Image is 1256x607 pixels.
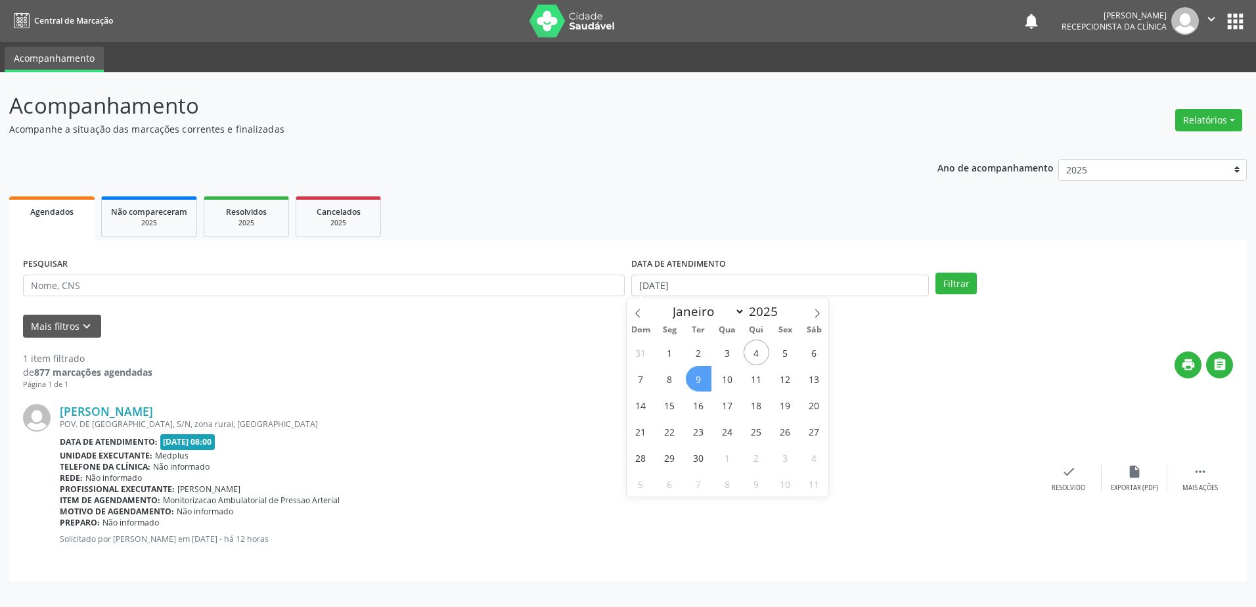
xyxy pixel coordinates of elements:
[657,445,683,470] span: Setembro 29, 2025
[744,471,769,497] span: Outubro 9, 2025
[155,450,189,461] span: Medplus
[1052,483,1085,493] div: Resolvido
[1199,7,1224,35] button: 
[631,254,726,275] label: DATA DE ATENDIMENTO
[773,392,798,418] span: Setembro 19, 2025
[628,340,654,365] span: Agosto 31, 2025
[30,206,74,217] span: Agendados
[744,445,769,470] span: Outubro 2, 2025
[715,471,740,497] span: Outubro 8, 2025
[628,418,654,444] span: Setembro 21, 2025
[213,218,279,228] div: 2025
[657,366,683,392] span: Setembro 8, 2025
[1181,357,1196,372] i: print
[773,340,798,365] span: Setembro 5, 2025
[305,218,371,228] div: 2025
[60,483,175,495] b: Profissional executante:
[655,326,684,334] span: Seg
[686,366,711,392] span: Setembro 9, 2025
[9,122,876,136] p: Acompanhe a situação das marcações correntes e finalizadas
[657,418,683,444] span: Setembro 22, 2025
[34,15,113,26] span: Central de Marcação
[715,445,740,470] span: Outubro 1, 2025
[1175,351,1201,378] button: print
[60,450,152,461] b: Unidade executante:
[744,366,769,392] span: Setembro 11, 2025
[801,471,827,497] span: Outubro 11, 2025
[60,495,160,506] b: Item de agendamento:
[628,366,654,392] span: Setembro 7, 2025
[111,218,187,228] div: 2025
[177,483,240,495] span: [PERSON_NAME]
[60,418,1036,430] div: POV. DE [GEOGRAPHIC_DATA], S/N, zona rural, [GEOGRAPHIC_DATA]
[715,340,740,365] span: Setembro 3, 2025
[715,392,740,418] span: Setembro 17, 2025
[1022,12,1041,30] button: notifications
[34,366,152,378] strong: 877 marcações agendadas
[773,445,798,470] span: Outubro 3, 2025
[744,418,769,444] span: Setembro 25, 2025
[1175,109,1242,131] button: Relatórios
[686,340,711,365] span: Setembro 2, 2025
[686,418,711,444] span: Setembro 23, 2025
[631,275,929,297] input: Selecione um intervalo
[744,392,769,418] span: Setembro 18, 2025
[715,418,740,444] span: Setembro 24, 2025
[1204,12,1219,26] i: 
[163,495,340,506] span: Monitorizacao Ambulatorial de Pressao Arterial
[23,365,152,379] div: de
[713,326,742,334] span: Qua
[23,254,68,275] label: PESQUISAR
[60,404,153,418] a: [PERSON_NAME]
[153,461,210,472] span: Não informado
[60,533,1036,545] p: Solicitado por [PERSON_NAME] em [DATE] - há 12 horas
[1127,464,1142,479] i: insert_drive_file
[684,326,713,334] span: Ter
[177,506,233,517] span: Não informado
[1213,357,1227,372] i: 
[60,461,150,472] b: Telefone da clínica:
[686,392,711,418] span: Setembro 16, 2025
[102,517,159,528] span: Não informado
[628,471,654,497] span: Outubro 5, 2025
[23,379,152,390] div: Página 1 de 1
[1193,464,1207,479] i: 
[657,392,683,418] span: Setembro 15, 2025
[317,206,361,217] span: Cancelados
[60,506,174,517] b: Motivo de agendamento:
[85,472,142,483] span: Não informado
[773,418,798,444] span: Setembro 26, 2025
[667,302,746,321] select: Month
[60,436,158,447] b: Data de atendimento:
[657,340,683,365] span: Setembro 1, 2025
[801,418,827,444] span: Setembro 27, 2025
[23,351,152,365] div: 1 item filtrado
[1171,7,1199,35] img: img
[742,326,771,334] span: Qui
[801,445,827,470] span: Outubro 4, 2025
[1111,483,1158,493] div: Exportar (PDF)
[160,434,215,449] span: [DATE] 08:00
[801,366,827,392] span: Setembro 13, 2025
[1062,10,1167,21] div: [PERSON_NAME]
[627,326,656,334] span: Dom
[745,303,788,320] input: Year
[686,471,711,497] span: Outubro 7, 2025
[1206,351,1233,378] button: 
[79,319,94,334] i: keyboard_arrow_down
[801,340,827,365] span: Setembro 6, 2025
[773,471,798,497] span: Outubro 10, 2025
[226,206,267,217] span: Resolvidos
[628,392,654,418] span: Setembro 14, 2025
[9,89,876,122] p: Acompanhamento
[1062,21,1167,32] span: Recepcionista da clínica
[628,445,654,470] span: Setembro 28, 2025
[5,47,104,72] a: Acompanhamento
[937,159,1054,175] p: Ano de acompanhamento
[23,404,51,432] img: img
[1182,483,1218,493] div: Mais ações
[771,326,799,334] span: Sex
[1062,464,1076,479] i: check
[715,366,740,392] span: Setembro 10, 2025
[60,472,83,483] b: Rede:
